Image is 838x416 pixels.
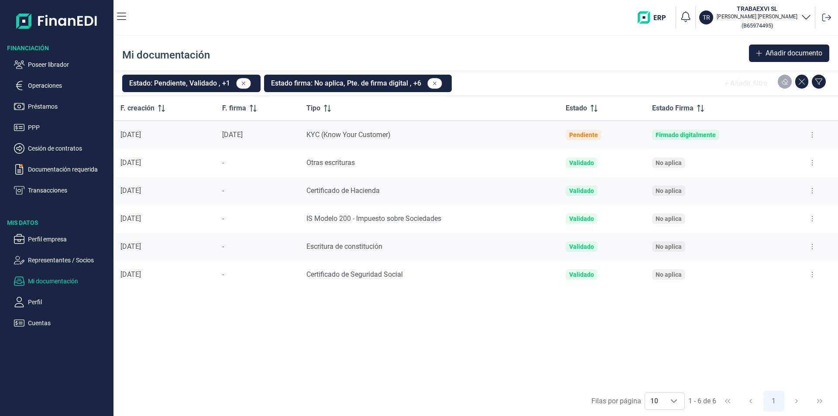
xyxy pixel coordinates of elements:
div: Pendiente [569,131,598,138]
div: [DATE] [120,214,208,223]
div: - [222,158,292,167]
button: Cuentas [14,318,110,328]
button: Perfil [14,297,110,307]
div: Validado [569,159,594,166]
button: Last Page [809,391,830,412]
div: [DATE] [120,131,208,139]
div: - [222,270,292,279]
button: PPP [14,122,110,133]
p: Cuentas [28,318,110,328]
button: Cesión de contratos [14,143,110,154]
div: - [222,186,292,195]
div: Firmado digitalmente [656,131,716,138]
button: Page 1 [763,391,784,412]
button: Poseer librador [14,59,110,70]
span: Escritura de constitución [306,242,382,251]
img: Logo de aplicación [16,7,98,35]
div: Mi documentación [122,48,210,62]
div: No aplica [656,271,682,278]
div: [DATE] [120,158,208,167]
span: 1 - 6 de 6 [688,398,716,405]
div: Validado [569,215,594,222]
button: Transacciones [14,185,110,196]
p: [PERSON_NAME] [PERSON_NAME] [717,13,797,20]
span: Tipo [306,103,320,113]
span: Certificado de Seguridad Social [306,270,403,278]
button: TRTRABAEXVI SL[PERSON_NAME] [PERSON_NAME](B65974495) [699,4,811,31]
button: Mi documentación [14,276,110,286]
div: Validado [569,187,594,194]
div: No aplica [656,243,682,250]
button: Perfil empresa [14,234,110,244]
p: Transacciones [28,185,110,196]
span: KYC (Know Your Customer) [306,131,391,139]
p: Representantes / Socios [28,255,110,265]
button: Añadir documento [749,45,829,62]
button: Previous Page [740,391,761,412]
p: Mi documentación [28,276,110,286]
p: Poseer librador [28,59,110,70]
p: TR [703,13,710,22]
p: Préstamos [28,101,110,112]
button: Estado: Pendiente, Validado , +1 [122,75,261,92]
p: Documentación requerida [28,164,110,175]
img: erp [638,11,672,24]
p: Cesión de contratos [28,143,110,154]
div: [DATE] [222,131,292,139]
p: Perfil empresa [28,234,110,244]
button: Operaciones [14,80,110,91]
span: Añadir documento [766,48,822,58]
span: F. creación [120,103,155,113]
div: Choose [663,393,684,409]
span: 10 [645,393,663,409]
small: Copiar cif [742,22,773,29]
div: No aplica [656,215,682,222]
div: [DATE] [120,270,208,279]
div: Validado [569,243,594,250]
div: [DATE] [120,186,208,195]
button: First Page [717,391,738,412]
div: [DATE] [120,242,208,251]
span: Estado [566,103,587,113]
p: Perfil [28,297,110,307]
span: F. firma [222,103,246,113]
button: Estado firma: No aplica, Pte. de firma digital , +6 [264,75,452,92]
button: Next Page [786,391,807,412]
div: Validado [569,271,594,278]
span: Estado Firma [652,103,694,113]
button: Representantes / Socios [14,255,110,265]
h3: TRABAEXVI SL [717,4,797,13]
span: IS Modelo 200 - Impuesto sobre Sociedades [306,214,441,223]
span: Otras escrituras [306,158,355,167]
div: - [222,242,292,251]
button: Documentación requerida [14,164,110,175]
div: Filas por página [591,396,641,406]
span: Certificado de Hacienda [306,186,380,195]
div: - [222,214,292,223]
p: PPP [28,122,110,133]
button: Préstamos [14,101,110,112]
p: Operaciones [28,80,110,91]
div: No aplica [656,187,682,194]
div: No aplica [656,159,682,166]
